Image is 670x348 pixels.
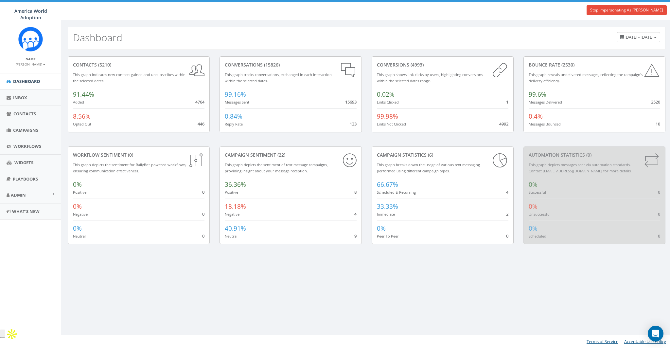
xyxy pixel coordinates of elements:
div: Workflow Sentiment [73,152,204,158]
span: 0% [529,202,538,211]
span: Admin [11,192,26,198]
small: Name [26,57,36,61]
span: (0) [127,152,133,158]
span: 99.98% [377,112,398,121]
span: (6) [427,152,433,158]
small: [PERSON_NAME] [16,62,45,67]
small: This graph depicts the sentiment for RallyBot-powered workflows, ensuring communication effective... [73,162,186,173]
small: Reply Rate [225,122,243,126]
span: 8 [354,189,357,195]
span: Contacts [13,111,36,117]
small: This graph reveals undelivered messages, reflecting the campaign's delivery efficiency. [529,72,643,83]
small: Scheduled & Recurring [377,190,416,195]
span: (4993) [409,62,424,68]
span: (2530) [560,62,574,68]
small: Negative [225,212,239,217]
span: 133 [350,121,357,127]
a: [PERSON_NAME] [16,61,45,67]
span: 446 [198,121,204,127]
span: 4 [354,211,357,217]
h2: Dashboard [73,32,122,43]
span: Campaigns [13,127,38,133]
span: 66.67% [377,180,398,189]
img: Rally_Corp_Icon.png [18,27,43,51]
span: 9 [354,233,357,239]
span: 0 [202,233,204,239]
span: 8.56% [73,112,91,121]
span: 0% [529,224,538,233]
span: 2520 [651,99,660,105]
small: This graph depicts messages sent via automation standards. Contact [EMAIL_ADDRESS][DOMAIN_NAME] f... [529,162,632,173]
span: 33.33% [377,202,398,211]
small: Immediate [377,212,395,217]
div: conversations [225,62,356,68]
span: America World Adoption [14,8,47,21]
span: 0.4% [529,112,543,121]
small: This graph indicates new contacts gained and unsubscribes within the selected dates. [73,72,185,83]
small: This graph tracks conversations, exchanged in each interaction within the selected dates. [225,72,332,83]
span: 0% [73,180,82,189]
span: 18.18% [225,202,246,211]
span: 0 [202,211,204,217]
span: 4764 [195,99,204,105]
small: Messages Sent [225,100,249,105]
small: Scheduled [529,234,546,239]
small: Links Clicked [377,100,399,105]
a: Stop Impersonating As [PERSON_NAME] [587,5,667,15]
span: 4992 [499,121,508,127]
span: Workflows [13,143,41,149]
div: Campaign Statistics [377,152,508,158]
small: Links Not Clicked [377,122,406,126]
span: 0% [73,224,82,233]
span: 0 [506,233,508,239]
span: 1 [506,99,508,105]
small: Unsuccessful [529,212,551,217]
span: 10 [656,121,660,127]
small: Peer To Peer [377,234,399,239]
span: Playbooks [13,176,38,182]
div: contacts [73,62,204,68]
span: Widgets [14,160,33,165]
small: Neutral [225,234,238,239]
span: 0 [658,211,660,217]
span: (15826) [263,62,280,68]
small: Successful [529,190,546,195]
small: Messages Delivered [529,100,562,105]
small: This graph shows link clicks by users, highlighting conversions within the selected dates range. [377,72,483,83]
span: 15693 [345,99,357,105]
span: 40.91% [225,224,246,233]
span: Dashboard [13,78,40,84]
span: 0% [377,224,386,233]
small: This graph depicts the sentiment of text message campaigns, providing insight about your message ... [225,162,328,173]
span: 0.02% [377,90,395,99]
span: 99.16% [225,90,246,99]
span: 91.44% [73,90,94,99]
div: conversions [377,62,508,68]
small: Neutral [73,234,86,239]
span: (22) [276,152,285,158]
div: Open Intercom Messenger [648,326,663,341]
small: Negative [73,212,88,217]
span: [DATE] - [DATE] [625,34,653,40]
a: Acceptable Use Policy [624,338,666,344]
a: Terms of Service [587,338,618,344]
span: 0.84% [225,112,242,121]
span: (0) [585,152,591,158]
span: 0 [658,233,660,239]
span: 0 [658,189,660,195]
div: Campaign Sentiment [225,152,356,158]
img: Apollo [5,328,18,341]
span: 36.36% [225,180,246,189]
span: (5210) [97,62,111,68]
div: Automation Statistics [529,152,660,158]
span: 99.6% [529,90,546,99]
span: 2 [506,211,508,217]
small: This graph breaks down the usage of various text messaging performed using different campaign types. [377,162,480,173]
small: Positive [225,190,238,195]
span: 0 [202,189,204,195]
small: Messages Bounced [529,122,561,126]
span: What's New [12,208,40,214]
span: Inbox [13,95,27,101]
span: 4 [506,189,508,195]
small: Added [73,100,84,105]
